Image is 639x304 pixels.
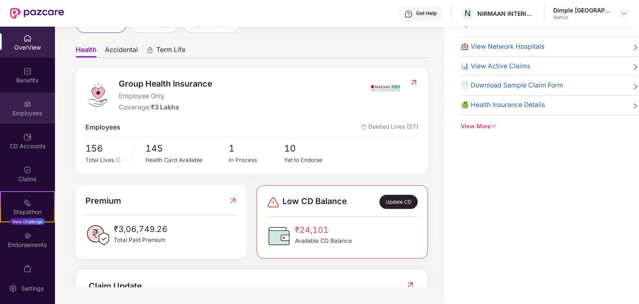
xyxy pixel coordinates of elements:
span: 10 [285,142,340,156]
span: 1 [229,142,284,156]
img: RedirectIcon [229,194,237,207]
div: Health Card Available [146,156,229,164]
img: svg+xml;base64,PHN2ZyBpZD0iTXlfT3JkZXJzIiBkYXRhLW5hbWU9Ik15IE9yZGVycyIgeG1sbnM9Imh0dHA6Ly93d3cudz... [23,264,32,273]
img: RedirectIcon [409,78,418,87]
div: Yet to Endorse [285,156,340,164]
span: ₹24,101 [295,224,352,237]
span: Group Health Insurance [119,77,213,90]
span: Accidental [105,45,138,57]
img: svg+xml;base64,PHN2ZyBpZD0iQ0RfQWNjb3VudHMiIGRhdGEtbmFtZT0iQ0QgQWNjb3VudHMiIHhtbG5zPSJodHRwOi8vd3... [23,133,32,141]
div: Dimple [GEOGRAPHIC_DATA] [PERSON_NAME] [553,6,612,14]
div: In Process [229,156,284,164]
img: svg+xml;base64,PHN2ZyBpZD0iRHJvcGRvd24tMzJ4MzIiIHhtbG5zPSJodHRwOi8vd3d3LnczLm9yZy8yMDAwL3N2ZyIgd2... [621,10,627,17]
img: svg+xml;base64,PHN2ZyBpZD0iU2V0dGluZy0yMHgyMCIgeG1sbnM9Imh0dHA6Ly93d3cudzMub3JnLzIwMDAvc3ZnIiB3aW... [9,284,17,293]
span: Premium [85,194,121,207]
div: Update CD [379,195,418,209]
div: Stepathon [1,208,54,216]
span: ₹3,06,749.26 [114,223,168,236]
span: 📄 Download Sample Claim Form [461,80,564,91]
div: Settings [19,284,46,293]
div: Get Help [416,10,437,17]
img: New Pazcare Logo [10,8,64,19]
div: Coverage: [119,102,213,113]
img: svg+xml;base64,PHN2ZyBpZD0iRGFuZ2VyLTMyeDMyIiB4bWxucz0iaHR0cDovL3d3dy53My5vcmcvMjAwMC9zdmciIHdpZH... [267,196,280,209]
span: right [632,43,639,52]
img: svg+xml;base64,PHN2ZyBpZD0iRW1wbG95ZWVzIiB4bWxucz0iaHR0cDovL3d3dy53My5vcmcvMjAwMC9zdmciIHdpZHRoPS... [23,100,32,108]
div: animation [146,46,154,54]
img: svg+xml;base64,PHN2ZyBpZD0iSGVscC0zMngzMiIgeG1sbnM9Imh0dHA6Ly93d3cudzMub3JnLzIwMDAvc3ZnIiB3aWR0aD... [404,10,413,18]
img: svg+xml;base64,PHN2ZyBpZD0iRW5kb3JzZW1lbnRzIiB4bWxucz0iaHR0cDovL3d3dy53My5vcmcvMjAwMC9zdmciIHdpZH... [23,232,32,240]
img: RedirectIcon [406,281,415,289]
span: ₹3 Lakhs [151,103,180,111]
div: Admin [553,14,612,21]
div: NIRMAAN INTERIORS PROJECTS PRIVATE LIMITED [477,10,536,17]
div: View More [461,122,639,131]
span: 🍏 Health Insurance Details [461,100,545,110]
span: Available CD Balance [295,237,352,246]
span: Total Paid Premium [114,236,168,245]
span: Term Life [156,45,185,57]
span: 156 [85,142,127,156]
img: svg+xml;base64,PHN2ZyB4bWxucz0iaHR0cDovL3d3dy53My5vcmcvMjAwMC9zdmciIHdpZHRoPSIyMSIgaGVpZ2h0PSIyMC... [23,199,32,207]
span: Deleted Lives (57) [361,122,418,133]
span: Health [76,45,97,57]
span: 145 [146,142,229,156]
img: svg+xml;base64,PHN2ZyBpZD0iQmVuZWZpdHMiIHhtbG5zPSJodHRwOi8vd3d3LnczLm9yZy8yMDAwL3N2ZyIgd2lkdGg9Ij... [23,67,32,75]
span: down [491,123,497,129]
img: insurerIcon [370,77,401,98]
div: Claim Update [89,280,142,293]
span: info-circle [116,158,121,163]
img: logo [85,82,110,107]
span: 🏥 View Network Hospitals [461,42,545,52]
span: Employee Only [119,91,213,102]
span: Total Lives [85,157,114,163]
img: PaidPremiumIcon [85,223,110,248]
span: Employees [85,122,120,133]
img: CDBalanceIcon [267,224,292,249]
span: N [464,8,471,18]
img: svg+xml;base64,PHN2ZyBpZD0iQ2xhaW0iIHhtbG5zPSJodHRwOi8vd3d3LnczLm9yZy8yMDAwL3N2ZyIgd2lkdGg9IjIwIi... [23,166,32,174]
span: Low CD Balance [282,195,347,209]
span: 📊 View Active Claims [461,61,531,72]
span: right [632,102,639,110]
img: deleteIcon [361,125,367,130]
span: right [632,63,639,72]
img: svg+xml;base64,PHN2ZyBpZD0iSG9tZSIgeG1sbnM9Imh0dHA6Ly93d3cudzMub3JnLzIwMDAvc3ZnIiB3aWR0aD0iMjAiIG... [23,34,32,42]
span: right [632,82,639,91]
div: New Challenge [10,218,45,225]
